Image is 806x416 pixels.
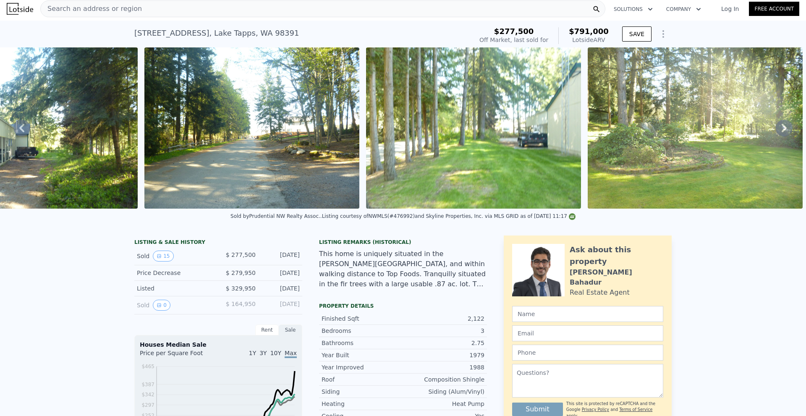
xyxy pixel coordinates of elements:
span: 10Y [270,350,281,356]
tspan: $297 [141,402,154,408]
button: Submit [512,403,563,416]
img: Lotside [7,3,33,15]
div: 3 [403,327,484,335]
img: Sale: 123275842 Parcel: 100397922 [366,47,581,209]
div: [DATE] [262,269,300,277]
a: Privacy Policy [582,407,609,412]
tspan: $465 [141,364,154,369]
div: [DATE] [262,251,300,262]
div: Sold [137,251,212,262]
a: Terms of Service [619,407,652,412]
tspan: $342 [141,392,154,398]
span: Search an address or region [41,4,142,14]
div: Rent [255,324,279,335]
div: 2,122 [403,314,484,323]
div: LISTING & SALE HISTORY [134,239,302,247]
img: Sale: 123275842 Parcel: 100397922 [144,47,359,209]
div: Sold [137,300,212,311]
div: Bathrooms [322,339,403,347]
span: Max [285,350,297,358]
div: Ask about this property [570,244,663,267]
div: Bedrooms [322,327,403,335]
div: Houses Median Sale [140,340,297,349]
div: Real Estate Agent [570,288,630,298]
button: Company [659,2,708,17]
div: Price per Square Foot [140,349,218,362]
div: Sale [279,324,302,335]
button: View historical data [153,251,173,262]
input: Name [512,306,663,322]
span: $ 277,500 [226,251,256,258]
div: Finished Sqft [322,314,403,323]
a: Log In [711,5,749,13]
div: Off Market, last sold for [479,36,548,44]
div: Siding (Alum/Vinyl) [403,387,484,396]
input: Phone [512,345,663,361]
div: Heating [322,400,403,408]
div: Year Improved [322,363,403,372]
div: Listing Remarks (Historical) [319,239,487,246]
div: 2.75 [403,339,484,347]
div: Roof [322,375,403,384]
div: Sold by Prudential NW Realty Assoc. . [230,213,322,219]
button: Solutions [607,2,659,17]
img: Sale: 123275842 Parcel: 100397922 [588,47,803,209]
div: Lotside ARV [569,36,609,44]
div: [DATE] [262,300,300,311]
div: Composition Shingle [403,375,484,384]
button: SAVE [622,26,652,42]
span: 3Y [259,350,267,356]
div: [PERSON_NAME] Bahadur [570,267,663,288]
tspan: $387 [141,382,154,387]
div: Listing courtesy of NWMLS (#476992) and Skyline Properties, Inc. via MLS GRID as of [DATE] 11:17 [322,213,576,219]
span: 1Y [249,350,256,356]
div: Listed [137,284,212,293]
input: Email [512,325,663,341]
button: View historical data [153,300,170,311]
div: Heat Pump [403,400,484,408]
span: $ 329,950 [226,285,256,292]
a: Free Account [749,2,799,16]
img: NWMLS Logo [569,213,576,220]
span: $277,500 [494,27,534,36]
span: $791,000 [569,27,609,36]
div: 1988 [403,363,484,372]
div: Property details [319,303,487,309]
div: [DATE] [262,284,300,293]
span: $ 164,950 [226,301,256,307]
div: Siding [322,387,403,396]
div: Price Decrease [137,269,212,277]
div: Year Built [322,351,403,359]
div: [STREET_ADDRESS] , Lake Tapps , WA 98391 [134,27,299,39]
button: Show Options [655,26,672,42]
div: 1979 [403,351,484,359]
span: $ 279,950 [226,269,256,276]
div: This home is uniquely situated in the [PERSON_NAME][GEOGRAPHIC_DATA], and within walking distance... [319,249,487,289]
